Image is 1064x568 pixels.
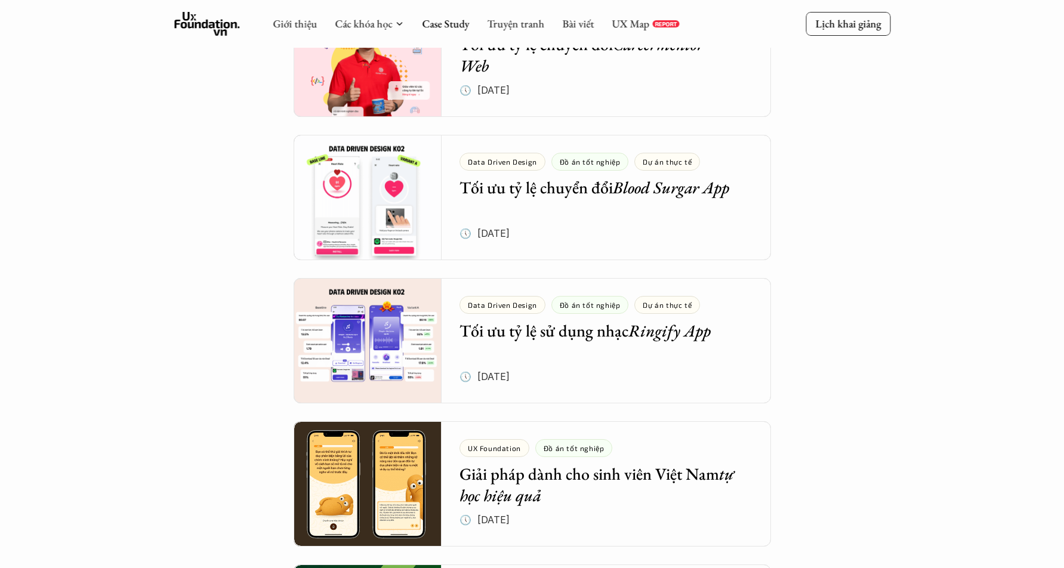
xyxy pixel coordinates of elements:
[562,17,594,30] a: Bài viết
[806,12,890,35] a: Lịch khai giảng
[487,17,544,30] a: Truyện tranh
[335,17,392,30] a: Các khóa học
[422,17,469,30] a: Case Study
[294,135,771,260] a: Data Driven DesignĐồ án tốt nghiệpDự án thực tếTối ưu tỷ lệ chuyển đổiBlood Surgar App🕔 [DATE]
[273,17,317,30] a: Giới thiệu
[294,421,771,547] a: UX FoundationĐồ án tốt nghiệpGiải pháp dành cho sinh viên Việt Namtự học hiệu quả🕔 [DATE]
[294,278,771,403] a: Data Driven DesignĐồ án tốt nghiệpDự án thực tếTối ưu tỷ lệ sử dụng nhạcRingify App🕔 [DATE]
[815,17,881,30] p: Lịch khai giảng
[652,20,679,27] a: REPORT
[612,17,649,30] a: UX Map
[655,20,677,27] p: REPORT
